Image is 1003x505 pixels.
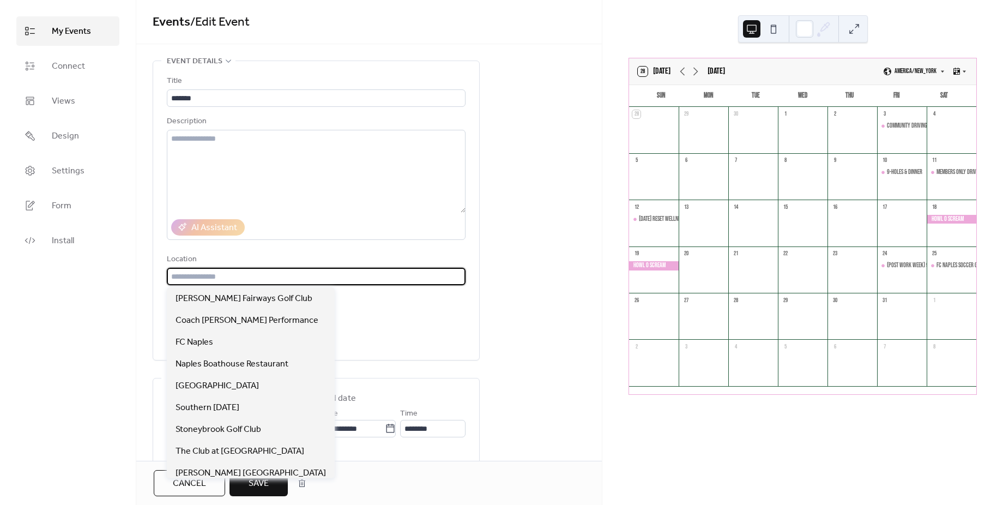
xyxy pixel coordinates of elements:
div: 22 [781,250,789,258]
div: 6 [682,157,690,165]
div: 26 [632,296,641,304]
span: Time [400,407,418,420]
span: Naples Boathouse Restaurant [176,358,288,371]
div: 13 [682,203,690,211]
div: Members Only Driving Range Event [927,168,976,177]
div: Fri [873,85,920,107]
a: My Events [16,16,119,46]
div: 17 [880,203,889,211]
span: My Events [52,25,91,38]
div: Wed [779,85,826,107]
div: Community Driving Range [877,122,927,131]
span: Form [52,200,71,213]
div: 18 [930,203,938,211]
span: FC Naples [176,336,213,349]
div: 27 [682,296,690,304]
div: 2 [831,110,839,118]
div: Howl O Scream [629,261,679,270]
div: 11 [930,157,938,165]
div: Thu [826,85,873,107]
span: Cancel [173,477,206,490]
div: 14 [732,203,740,211]
span: The Club at [GEOGRAPHIC_DATA] [176,445,304,458]
a: Install [16,226,119,255]
div: Description [167,115,463,128]
div: [DATE] Reset Wellness Day [639,215,693,224]
div: (Post Work Week) 9-Holes [877,261,927,270]
div: 23 [831,250,839,258]
div: 8 [930,342,938,351]
div: 28 [732,296,740,304]
div: 10 [880,157,889,165]
div: 21 [732,250,740,258]
span: Stoneybrook Golf Club [176,423,261,436]
div: 4 [732,342,740,351]
div: Community Driving Range [887,122,941,131]
div: 7 [732,157,740,165]
span: Coach [PERSON_NAME] Performance [176,314,318,327]
span: Settings [52,165,84,178]
span: Install [52,235,74,248]
span: / Edit Event [190,10,250,34]
div: 4 [930,110,938,118]
span: [PERSON_NAME] Fairways Golf Club [176,292,312,305]
div: 24 [880,250,889,258]
div: 30 [831,296,839,304]
div: 30 [732,110,740,118]
div: (Post Work Week) 9-Holes [887,261,942,270]
div: 5 [781,342,789,351]
div: Sunday Reset Wellness Day [629,215,679,224]
span: Connect [52,60,85,73]
span: Event details [167,55,222,68]
a: Settings [16,156,119,185]
div: 9 [831,157,839,165]
div: Location [167,253,463,266]
div: Title [167,75,463,88]
button: Cancel [154,470,225,496]
div: Howl O Scream [927,215,976,224]
div: 31 [880,296,889,304]
span: [PERSON_NAME] [GEOGRAPHIC_DATA] [176,467,326,480]
div: 9-Holes & Dinner [887,168,922,177]
div: 29 [682,110,690,118]
div: 25 [930,250,938,258]
div: End date [322,392,356,405]
div: 15 [781,203,789,211]
div: Mon [685,85,732,107]
div: 8 [781,157,789,165]
div: 28 [632,110,641,118]
a: Views [16,86,119,116]
div: 1 [781,110,789,118]
a: Events [153,10,190,34]
div: Sat [921,85,968,107]
span: [GEOGRAPHIC_DATA] [176,380,259,393]
div: 7 [880,342,889,351]
span: America/New_York [895,68,936,75]
div: 16 [831,203,839,211]
div: [DATE] [708,65,725,78]
span: Design [52,130,79,143]
div: 3 [682,342,690,351]
div: 3 [880,110,889,118]
a: Design [16,121,119,151]
a: Form [16,191,119,220]
div: 9-Holes & Dinner [877,168,927,177]
div: FC Naples Soccer Game [927,261,976,270]
a: Connect [16,51,119,81]
button: 28[DATE] [634,64,674,79]
div: 5 [632,157,641,165]
div: Sun [638,85,685,107]
div: 12 [632,203,641,211]
div: FC Naples Soccer Game [936,261,986,270]
div: 29 [781,296,789,304]
div: 20 [682,250,690,258]
span: Southern [DATE] [176,401,239,414]
div: 2 [632,342,641,351]
span: Views [52,95,75,108]
div: 19 [632,250,641,258]
span: Save [249,477,269,490]
div: 1 [930,296,938,304]
div: 6 [831,342,839,351]
div: Tue [732,85,779,107]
